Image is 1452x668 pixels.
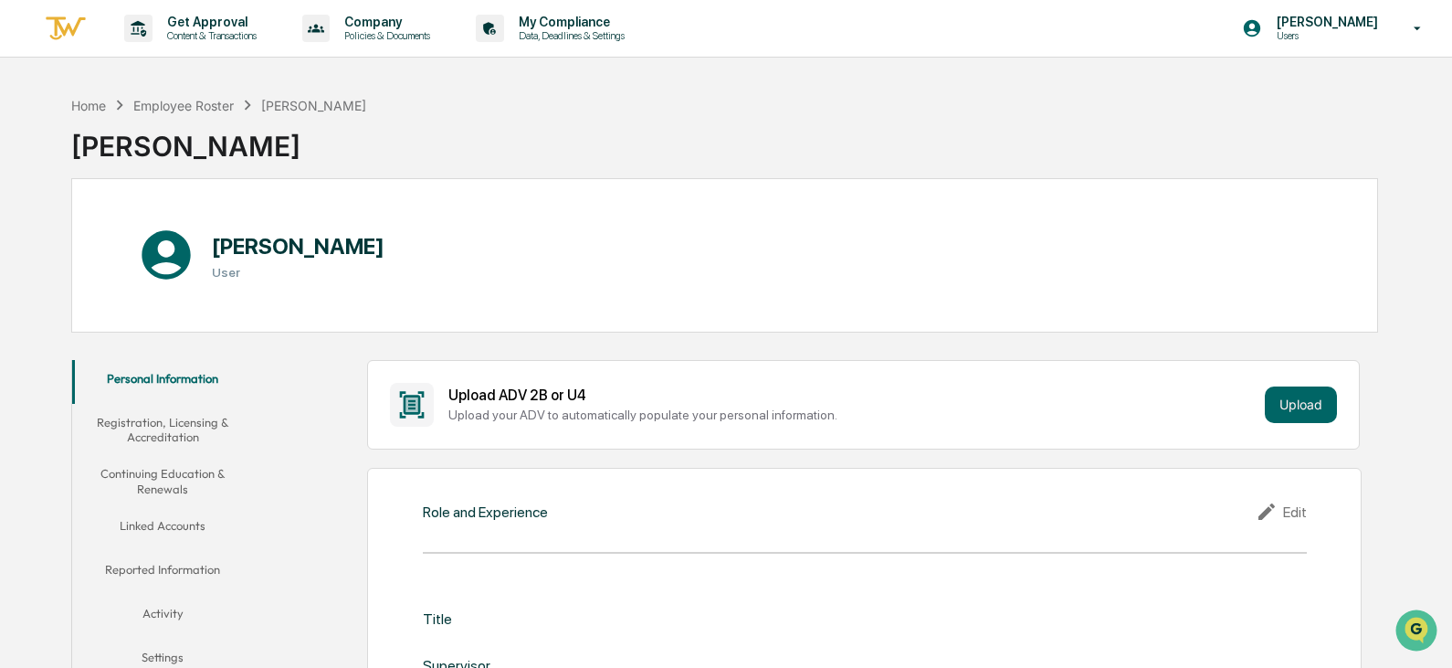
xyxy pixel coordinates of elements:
img: logo [44,14,88,44]
p: Content & Transactions [153,29,266,42]
button: Upload [1265,387,1337,423]
div: We're available if you need us! [62,158,231,173]
span: Attestations [151,230,226,249]
h1: [PERSON_NAME] [212,233,384,260]
div: Upload your ADV to automatically populate your personal information. [448,408,1257,422]
p: How can we help? [18,38,332,68]
p: Get Approval [153,15,266,29]
span: Data Lookup [37,265,115,283]
p: [PERSON_NAME] [1262,15,1387,29]
span: Preclearance [37,230,118,249]
div: 🖐️ [18,232,33,247]
p: Data, Deadlines & Settings [504,29,634,42]
button: Linked Accounts [72,507,254,551]
button: Activity [72,595,254,639]
div: [PERSON_NAME] [261,98,366,113]
button: Personal Information [72,360,254,404]
div: Employee Roster [133,98,234,113]
div: Home [71,98,106,113]
div: Role and Experience [423,504,548,521]
div: Start new chat [62,140,300,158]
button: Registration, Licensing & Accreditation [72,404,254,456]
div: Title [423,610,452,628]
a: 🗄️Attestations [125,223,234,256]
img: 1746055101610-c473b297-6a78-478c-a979-82029cc54cd1 [18,140,51,173]
a: 🖐️Preclearance [11,223,125,256]
p: Users [1262,29,1387,42]
button: Continuing Education & Renewals [72,455,254,507]
div: Edit [1256,501,1307,523]
p: Company [330,15,439,29]
a: Powered byPylon [129,309,221,323]
a: 🔎Data Lookup [11,258,122,291]
div: 🗄️ [132,232,147,247]
iframe: Open customer support [1394,608,1443,657]
h3: User [212,265,384,280]
p: Policies & Documents [330,29,439,42]
button: Reported Information [72,551,254,595]
button: Start new chat [310,145,332,167]
p: My Compliance [504,15,634,29]
div: [PERSON_NAME] [71,115,367,163]
div: 🔎 [18,267,33,281]
div: Upload ADV 2B or U4 [448,387,1257,404]
span: Pylon [182,310,221,323]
